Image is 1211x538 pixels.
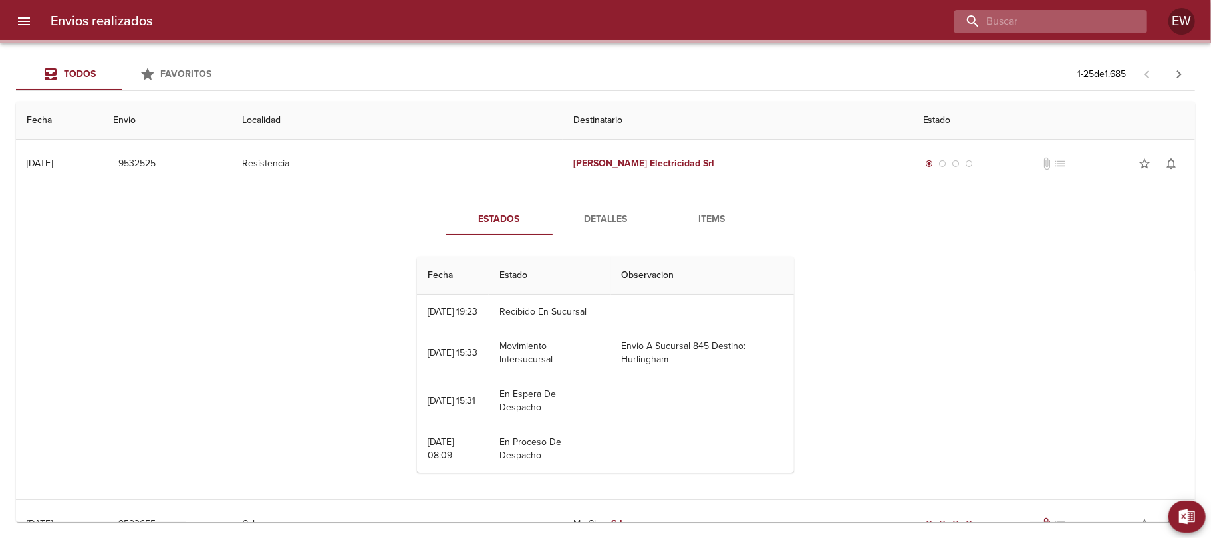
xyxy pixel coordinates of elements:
[231,140,563,188] td: Resistencia
[1164,157,1178,170] span: notifications_none
[954,10,1125,33] input: buscar
[923,157,976,170] div: Generado
[27,518,53,529] div: [DATE]
[1053,517,1067,531] span: No tiene pedido asociado
[1158,150,1184,177] button: Activar notificaciones
[1040,157,1053,170] span: No tiene documentos adjuntos
[113,152,161,176] button: 9532525
[952,160,960,168] span: radio_button_unchecked
[1168,501,1206,533] button: Exportar Excel
[1138,157,1151,170] span: star_border
[118,516,156,533] span: 9523655
[113,512,161,537] button: 9523655
[1168,8,1195,35] div: EW
[939,520,947,528] span: radio_button_checked
[611,257,795,295] th: Observacion
[1131,511,1158,537] button: Agregar a favoritos
[489,329,611,377] td: Movimiento Intersucursal
[611,518,622,529] em: Srl
[1040,517,1053,531] span: Tiene documentos adjuntos
[489,257,611,295] th: Estado
[454,211,545,228] span: Estados
[611,329,795,377] td: Envio A Sucursal 845 Destino: Hurlingham
[27,158,53,169] div: [DATE]
[1131,67,1163,80] span: Pagina anterior
[923,517,976,531] div: Entregado
[1164,517,1178,531] span: notifications_none
[446,203,765,235] div: Tabs detalle de guia
[966,160,974,168] span: radio_button_unchecked
[489,295,611,329] td: Recibido En Sucursal
[428,347,477,358] div: [DATE] 15:33
[1131,150,1158,177] button: Agregar a favoritos
[8,5,40,37] button: menu
[667,211,757,228] span: Items
[573,158,647,169] em: [PERSON_NAME]
[1163,59,1195,90] span: Pagina siguiente
[64,68,96,80] span: Todos
[926,520,934,528] span: radio_button_checked
[952,520,960,528] span: radio_button_checked
[563,102,912,140] th: Destinatario
[966,520,974,528] span: radio_button_checked
[912,102,1195,140] th: Estado
[102,102,231,140] th: Envio
[161,68,212,80] span: Favoritos
[428,306,477,317] div: [DATE] 19:23
[1168,8,1195,35] div: Abrir información de usuario
[417,257,489,295] th: Fecha
[16,59,229,90] div: Tabs Envios
[417,257,794,473] table: Tabla de seguimiento
[231,102,563,140] th: Localidad
[51,11,152,32] h6: Envios realizados
[428,436,454,461] div: [DATE] 08:09
[489,425,611,473] td: En Proceso De Despacho
[489,377,611,425] td: En Espera De Despacho
[428,395,475,406] div: [DATE] 15:31
[561,211,651,228] span: Detalles
[1138,517,1151,531] span: star_border
[703,158,714,169] em: Srl
[1053,157,1067,170] span: No tiene pedido asociado
[926,160,934,168] span: radio_button_checked
[118,156,156,172] span: 9532525
[939,160,947,168] span: radio_button_unchecked
[16,102,102,140] th: Fecha
[1077,68,1126,81] p: 1 - 25 de 1.685
[650,158,700,169] em: Electricidad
